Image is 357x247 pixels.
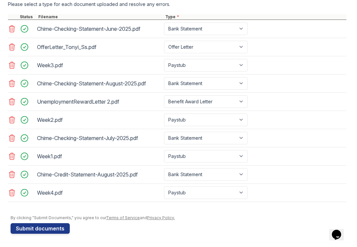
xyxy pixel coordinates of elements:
div: Chime-Checking-Statement-August-2025.pdf [37,78,161,89]
div: Week1.pdf [37,151,161,162]
button: Submit documents [11,223,70,234]
div: UnemploymentRewardLetter 2.pdf [37,96,161,107]
div: Please select a type for each document uploaded and resolve any errors. [8,1,346,8]
div: Status [19,14,37,20]
a: Privacy Policy. [147,215,175,220]
div: Week4.pdf [37,187,161,198]
iframe: chat widget [329,221,350,240]
div: Type [164,14,346,20]
div: Chime-Checking-Statement-July-2025.pdf [37,133,161,143]
div: Week2.pdf [37,115,161,125]
div: Chime-Credit-Statement-August-2025.pdf [37,169,161,180]
div: Filename [37,14,164,20]
div: Week3.pdf [37,60,161,71]
div: By clicking "Submit Documents," you agree to our and [11,215,346,221]
div: Chime-Checking-Statement-June-2025.pdf [37,24,161,34]
a: Terms of Service [106,215,140,220]
div: OfferLetter_Tonyi_Ss.pdf [37,42,161,52]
